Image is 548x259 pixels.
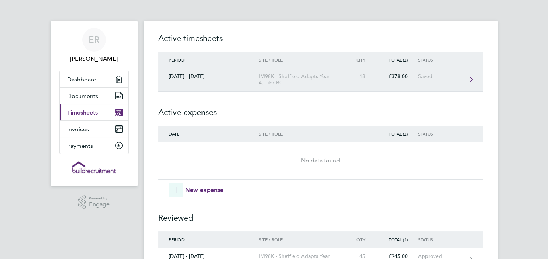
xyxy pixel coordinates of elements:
[89,35,100,45] span: ER
[169,237,185,242] span: Period
[158,131,259,136] div: Date
[72,161,116,173] img: buildrec-logo-retina.png
[259,57,343,62] div: Site / Role
[418,57,463,62] div: Status
[78,195,110,209] a: Powered byEngage
[259,237,343,242] div: Site / Role
[418,237,463,242] div: Status
[418,73,463,80] div: Saved
[376,131,418,136] div: Total (£)
[343,57,376,62] div: Qty
[158,197,483,231] h2: Reviewed
[158,68,483,92] a: [DATE] - [DATE]IM98K - Sheffield Adapts Year 4, Tiler BC18£378.00Saved
[60,71,128,87] a: Dashboard
[67,109,98,116] span: Timesheets
[376,237,418,242] div: Total (£)
[158,156,483,165] div: No data found
[59,55,129,63] span: Einaras Razma
[89,202,110,208] span: Engage
[67,126,89,133] span: Invoices
[376,73,418,80] div: £378.00
[60,121,128,137] a: Invoices
[259,73,343,86] div: IM98K - Sheffield Adapts Year 4, Tiler BC
[158,92,483,126] h2: Active expenses
[59,28,129,63] a: ER[PERSON_NAME]
[169,183,224,197] button: New expense
[158,32,483,52] h2: Active timesheets
[259,131,343,136] div: Site / Role
[60,104,128,120] a: Timesheets
[158,73,259,80] div: [DATE] - [DATE]
[343,237,376,242] div: Qty
[60,137,128,154] a: Payments
[89,195,110,202] span: Powered by
[376,57,418,62] div: Total (£)
[67,142,93,149] span: Payments
[51,21,138,186] nav: Main navigation
[169,57,185,63] span: Period
[185,186,224,195] span: New expense
[67,92,98,99] span: Documents
[60,88,128,104] a: Documents
[343,73,376,80] div: 18
[67,76,97,83] span: Dashboard
[418,131,463,136] div: Status
[59,161,129,173] a: Go to home page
